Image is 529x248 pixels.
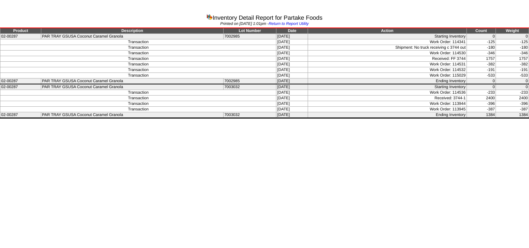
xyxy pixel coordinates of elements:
[0,39,276,45] td: Transaction
[467,51,496,56] td: -346
[41,84,224,90] td: PAR TRAY GSUSA Coconut Caramel Granola
[308,101,467,107] td: Work Order: 113944
[0,90,276,96] td: Transaction
[308,28,467,34] td: Action
[269,22,309,26] a: Return to Report Utility
[308,84,467,90] td: Starting Inventory
[308,73,467,78] td: Work Order: 115029
[0,51,276,56] td: Transaction
[496,96,529,101] td: 2400
[276,78,308,84] td: [DATE]
[0,107,276,112] td: Transaction
[496,112,529,118] td: 1384
[467,84,496,90] td: 0
[41,112,224,118] td: PAR TRAY GSUSA Coconut Caramel Granola
[308,67,467,73] td: Work Order: 114532
[496,56,529,62] td: 1757
[467,90,496,96] td: -233
[467,107,496,112] td: -387
[0,73,276,78] td: Transaction
[276,56,308,62] td: [DATE]
[467,96,496,101] td: 2400
[496,101,529,107] td: -396
[467,62,496,67] td: -382
[308,78,467,84] td: Ending Inventory
[308,90,467,96] td: Work Order: 114536
[467,56,496,62] td: 1757
[496,78,529,84] td: 0
[496,34,529,39] td: 0
[0,101,276,107] td: Transaction
[223,28,276,34] td: Lot Number
[0,84,41,90] td: 02-00287
[276,62,308,67] td: [DATE]
[0,56,276,62] td: Transaction
[496,51,529,56] td: -346
[276,73,308,78] td: [DATE]
[0,34,41,39] td: 02-00287
[496,107,529,112] td: -387
[467,101,496,107] td: -396
[467,34,496,39] td: 0
[308,112,467,118] td: Ending Inventory
[276,39,308,45] td: [DATE]
[467,45,496,51] td: -180
[467,28,496,34] td: Count
[206,14,212,20] img: graph.gif
[223,112,276,118] td: 7003032
[308,62,467,67] td: Work Order: 114531
[496,62,529,67] td: -382
[41,78,224,84] td: PAR TRAY GSUSA Coconut Caramel Granola
[467,112,496,118] td: 1384
[0,96,276,101] td: Transaction
[276,107,308,112] td: [DATE]
[0,28,41,34] td: Product
[496,39,529,45] td: -125
[496,28,529,34] td: Weight
[467,39,496,45] td: -125
[276,90,308,96] td: [DATE]
[0,62,276,67] td: Transaction
[496,84,529,90] td: 0
[276,112,308,118] td: [DATE]
[308,34,467,39] td: Starting Inventory
[308,45,467,51] td: Shipment: No truck receiving c 3744 out
[41,28,224,34] td: Description
[496,90,529,96] td: -233
[308,107,467,112] td: Work Order: 113945
[223,34,276,39] td: 7002985
[467,73,496,78] td: -533
[0,45,276,51] td: Transaction
[41,34,224,39] td: PAR TRAY GSUSA Coconut Caramel Granola
[223,78,276,84] td: 7002985
[276,96,308,101] td: [DATE]
[496,45,529,51] td: -180
[0,67,276,73] td: Transaction
[223,84,276,90] td: 7003032
[276,51,308,56] td: [DATE]
[308,96,467,101] td: Received: 3744-1
[0,112,41,118] td: 02-00287
[0,78,41,84] td: 02-00287
[467,78,496,84] td: 0
[276,84,308,90] td: [DATE]
[308,51,467,56] td: Work Order: 114530
[467,67,496,73] td: -191
[276,34,308,39] td: [DATE]
[276,45,308,51] td: [DATE]
[496,67,529,73] td: -191
[308,39,467,45] td: Work Order: 114341
[276,101,308,107] td: [DATE]
[308,56,467,62] td: Received: FF 3744
[496,73,529,78] td: -533
[276,67,308,73] td: [DATE]
[276,28,308,34] td: Date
